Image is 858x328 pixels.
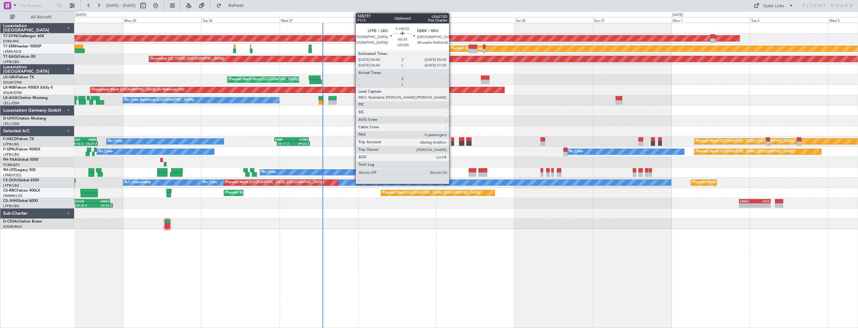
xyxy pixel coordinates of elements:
[293,142,309,145] div: 09:22 Z
[85,142,97,145] div: 16:21 Z
[3,220,42,223] a: D-CESACitation Bravo
[3,55,36,59] a: T7-EAGLFalcon 8X
[124,95,194,105] div: No Crew Barcelona ([GEOGRAPHIC_DATA])
[358,17,436,23] div: Thu 28
[3,60,19,64] a: LFPB/LBG
[751,1,797,11] button: Quick Links
[3,86,52,90] a: LX-INBFalcon 900EX EASy II
[3,168,16,172] span: 9H-LPZ
[3,121,19,126] a: LELL/QSA
[3,179,39,182] a: CS-DOUGlobal 6500
[226,188,324,198] div: Planned Maint [GEOGRAPHIC_DATA] ([GEOGRAPHIC_DATA])
[123,17,201,23] div: Mon 25
[3,148,40,151] a: F-GPNJFalcon 900EX
[763,3,784,9] div: Quick Links
[3,34,44,38] a: T7-DYNChallenger 604
[76,12,86,18] div: [DATE]
[3,55,18,59] span: T7-EAGL
[3,199,17,203] span: CS-JHH
[280,17,358,23] div: Wed 27
[3,173,21,178] a: LFMD/CEQ
[45,17,123,23] div: Sun 24
[98,147,113,156] div: No Crew
[568,147,583,156] div: No Crew
[451,44,487,53] div: Planned Maint Chester
[277,142,293,145] div: 23:17 Z
[672,12,683,18] div: [DATE]
[72,142,84,145] div: 08:16 Z
[3,101,19,105] a: LELL/QSA
[201,17,280,23] div: Tue 26
[3,96,48,100] a: LX-AOACitation Mustang
[275,138,292,141] div: SBBR
[71,138,83,141] div: DNAA
[226,178,324,187] div: Planned Maint [GEOGRAPHIC_DATA] ([GEOGRAPHIC_DATA])
[3,49,22,54] a: LFMN/NCE
[3,80,22,85] a: EDLW/DTM
[3,193,22,198] a: DNMM/LOS
[3,34,17,38] span: T7-DYN
[3,76,34,79] a: LX-GBHFalcon 7X
[3,158,17,162] span: 9H-YAA
[3,220,17,223] span: D-CESA
[3,148,17,151] span: F-GPNJ
[3,152,19,157] a: LFPB/LBG
[203,178,217,187] div: No Crew
[3,189,17,193] span: CS-RRC
[19,1,55,10] input: Trip Number
[3,39,19,44] a: EVRA/RIX
[108,137,122,146] div: No Crew
[3,96,17,100] span: LX-AOA
[755,199,770,203] div: LPCS
[3,183,19,188] a: LFPB/LBG
[696,137,794,146] div: Planned Maint [GEOGRAPHIC_DATA] ([GEOGRAPHIC_DATA])
[92,85,184,95] div: Unplanned Maint [GEOGRAPHIC_DATA] (Al Maktoum Intl)
[125,178,151,187] div: A/C Unavailable
[515,17,593,23] div: Sat 30
[3,117,46,120] a: D-IJHOCitation Mustang
[755,203,770,207] div: -
[3,142,19,147] a: LFPB/LBG
[3,224,23,229] a: EDDM/MUC
[696,147,794,156] div: Planned Maint [GEOGRAPHIC_DATA] ([GEOGRAPHIC_DATA])
[213,1,251,11] button: Refresh
[436,17,515,23] div: Fri 29
[593,17,671,23] div: Sun 31
[3,168,36,172] a: 9H-LPZLegacy 500
[106,3,136,8] span: [DATE] - [DATE]
[692,178,791,187] div: Planned Maint [GEOGRAPHIC_DATA] ([GEOGRAPHIC_DATA])
[7,12,68,22] button: All Aircraft
[671,17,750,23] div: Mon 1
[3,163,20,167] a: FCBB/BZV
[229,75,299,84] div: Planned Maint Nice ([GEOGRAPHIC_DATA])
[3,158,38,162] a: 9H-YAAGlobal 5000
[3,137,34,141] a: F-HECDFalcon 7X
[3,45,41,48] a: T7-EMIHawker 900XP
[94,203,112,207] div: 20:55 Z
[76,203,94,207] div: 09:30 Z
[223,3,249,8] span: Refresh
[750,17,828,23] div: Tue 2
[3,117,16,120] span: D-IJHO
[16,15,66,19] span: All Aircraft
[74,199,92,203] div: EGGW
[3,204,19,208] a: LFPB/LBG
[3,45,15,48] span: T7-EMI
[382,188,481,198] div: Planned Maint [GEOGRAPHIC_DATA] ([GEOGRAPHIC_DATA])
[3,179,18,182] span: CS-DOU
[740,203,755,207] div: -
[3,76,17,79] span: LX-GBH
[740,199,755,203] div: KRNO
[292,138,308,141] div: LFMN
[3,137,17,141] span: F-HECD
[3,91,22,95] a: EDLW/DTM
[3,199,38,203] a: CS-JHHGlobal 6000
[3,189,40,193] a: CS-RRCFalcon 900LX
[151,54,224,64] div: Grounded [US_STATE] ([GEOGRAPHIC_DATA])
[3,86,15,90] span: LX-INB
[262,168,276,177] div: No Crew
[83,138,96,141] div: SBBR
[92,199,109,203] div: KRNO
